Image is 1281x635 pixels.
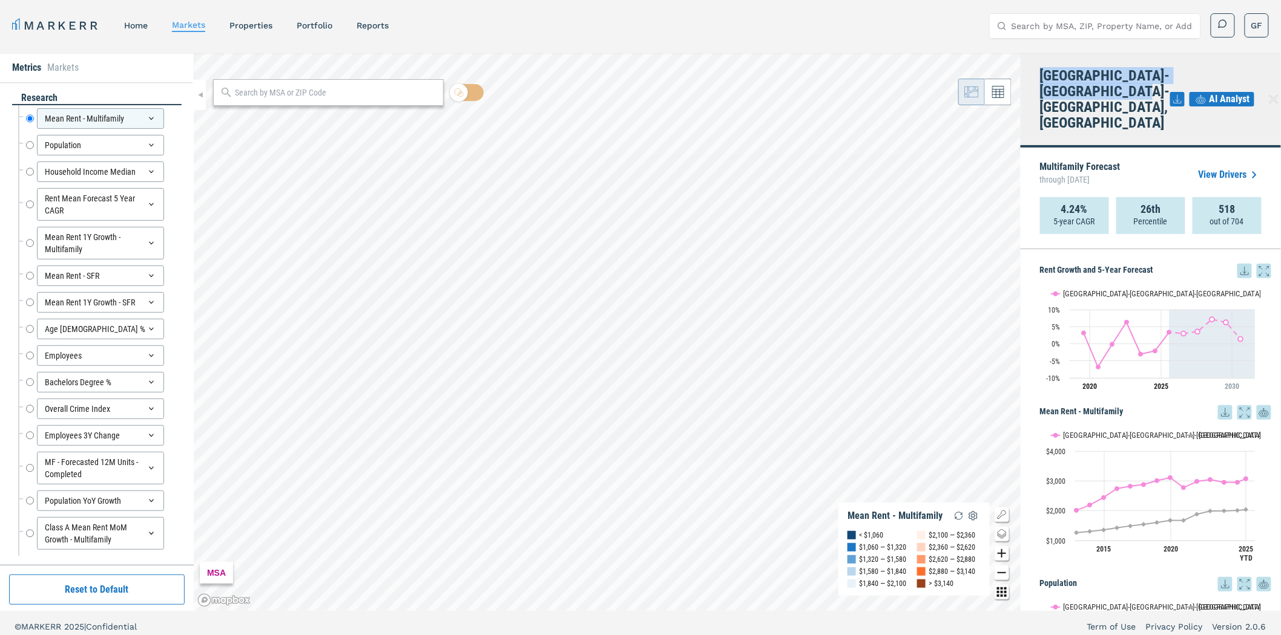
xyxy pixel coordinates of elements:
[172,20,205,30] a: markets
[37,108,164,129] div: Mean Rent - Multifamily
[1047,448,1066,456] text: $4,000
[1052,431,1174,440] button: Show San Francisco-Oakland-Hayward, CA
[297,21,332,30] a: Portfolio
[1225,382,1240,391] tspan: 2030
[235,86,437,99] input: Search by MSA or ZIP Code
[37,161,164,182] div: Household Income Median
[1110,342,1115,347] path: Thursday, 29 Jul, 17:00, -0.16. San Francisco-Oakland-Hayward, CA.
[197,593,251,607] a: Mapbox logo
[1208,509,1213,513] path: Wednesday, 14 Dec, 16:00, 1,986.51. USA.
[1236,508,1240,513] path: Saturday, 14 Dec, 16:00, 2,005.63. USA.
[64,622,86,631] span: 2025 |
[124,21,148,30] a: home
[1052,323,1061,331] text: 5%
[12,17,100,34] a: MARKERR
[1187,431,1213,440] button: Show USA
[1222,480,1227,485] path: Thursday, 14 Dec, 16:00, 2,948.99. San Francisco-Oakland-Hayward, CA.
[1208,477,1213,482] path: Wednesday, 14 Dec, 16:00, 3,040.78. San Francisco-Oakland-Hayward, CA.
[37,517,164,550] div: Class A Mean Rent MoM Growth - Multifamily
[37,425,164,446] div: Employees 3Y Change
[1155,520,1160,525] path: Friday, 14 Dec, 16:00, 1,603.51. USA.
[1047,374,1061,383] text: -10%
[995,546,1009,561] button: Zoom in map button
[1210,317,1215,322] path: Saturday, 29 Jul, 17:00, 7.14. San Francisco-Oakland-Hayward, CA.
[848,510,943,522] div: Mean Rent - Multifamily
[1125,320,1130,325] path: Friday, 29 Jul, 17:00, 6.32. San Francisco-Oakland-Hayward, CA.
[929,553,976,565] div: $2,620 — $2,880
[1182,331,1187,336] path: Wednesday, 29 Jul, 17:00, 2.98. San Francisco-Oakland-Hayward, CA.
[1139,351,1144,356] path: Saturday, 29 Jul, 17:00, -3.04. San Francisco-Oakland-Hayward, CA.
[859,578,906,590] div: $1,840 — $2,100
[12,91,182,105] div: research
[194,53,1021,611] canvas: Map
[1047,507,1066,515] text: $2,000
[229,21,272,30] a: properties
[1222,509,1227,513] path: Thursday, 14 Dec, 16:00, 1,992.68. USA.
[1199,602,1264,611] text: [GEOGRAPHIC_DATA]
[1245,13,1269,37] button: GF
[1251,19,1263,31] span: GF
[1164,545,1179,553] text: 2020
[1040,405,1271,420] h5: Mean Rent - Multifamily
[37,490,164,511] div: Population YoY Growth
[1040,278,1271,399] div: Rent Growth and 5-Year Forecast. Highcharts interactive chart.
[1083,382,1098,391] tspan: 2020
[37,452,164,484] div: MF - Forecasted 12M Units - Completed
[1052,602,1174,612] button: Show San Francisco-Oakland-Hayward, CA
[1195,512,1200,516] path: Tuesday, 14 Dec, 16:00, 1,882.29. USA.
[929,541,976,553] div: $2,360 — $2,620
[1040,162,1121,187] p: Multifamily Forecast
[1187,602,1213,612] button: Show USA
[1040,172,1121,187] span: through [DATE]
[1075,530,1079,535] path: Friday, 14 Dec, 16:00, 1,262.18. USA.
[929,578,953,590] div: > $3,140
[859,565,906,578] div: $1,580 — $1,840
[1052,289,1174,299] button: Show San Francisco-Oakland-Hayward, CA
[1047,477,1066,486] text: $3,000
[1102,495,1107,500] path: Sunday, 14 Dec, 16:00, 2,438.94. San Francisco-Oakland-Hayward, CA.
[37,265,164,286] div: Mean Rent - SFR
[1199,168,1262,182] a: View Drivers
[929,565,976,578] div: $2,880 — $3,140
[1168,475,1173,480] path: Saturday, 14 Dec, 16:00, 3,107.23. San Francisco-Oakland-Hayward, CA.
[1115,486,1120,491] path: Monday, 14 Dec, 16:00, 2,737.01. San Francisco-Oakland-Hayward, CA.
[995,585,1009,599] button: Other options map button
[1236,480,1240,484] path: Saturday, 14 Dec, 16:00, 2,952.67. San Francisco-Oakland-Hayward, CA.
[1049,306,1061,314] text: 10%
[1134,215,1168,227] p: Percentile
[1040,420,1261,571] svg: Interactive chart
[1141,203,1161,215] strong: 26th
[1155,478,1160,483] path: Friday, 14 Dec, 16:00, 3,007.95. San Francisco-Oakland-Hayward, CA.
[1115,526,1120,530] path: Monday, 14 Dec, 16:00, 1,425.9. USA.
[1054,215,1095,227] p: 5-year CAGR
[1239,336,1243,341] path: Monday, 29 Jul, 17:00, 1.4. San Francisco-Oakland-Hayward, CA.
[1142,522,1147,527] path: Thursday, 14 Dec, 16:00, 1,543.56. USA.
[1196,329,1200,334] path: Thursday, 29 Jul, 17:00, 3.55. San Francisco-Oakland-Hayward, CA.
[37,135,164,155] div: Population
[357,21,389,30] a: reports
[37,319,164,339] div: Age [DEMOGRAPHIC_DATA] %
[37,372,164,392] div: Bachelors Degree %
[952,509,966,523] img: Reload Legend
[1040,278,1261,399] svg: Interactive chart
[1128,484,1133,489] path: Wednesday, 14 Dec, 16:00, 2,817.67. San Francisco-Oakland-Hayward, CA.
[966,509,981,523] img: Settings
[37,188,164,221] div: Rent Mean Forecast 5 Year CAGR
[1219,203,1236,215] strong: 518
[47,60,79,75] li: Markets
[1047,537,1066,545] text: $1,000
[1167,330,1172,334] path: Tuesday, 29 Jul, 17:00, 3.37. San Francisco-Oakland-Hayward, CA.
[1040,264,1271,278] h5: Rent Growth and 5-Year Forecast
[37,227,164,259] div: Mean Rent 1Y Growth - Multifamily
[1239,545,1254,562] text: 2025 YTD
[1097,545,1111,553] text: 2015
[859,529,883,541] div: < $1,060
[15,622,21,631] span: ©
[1040,68,1170,131] h4: [GEOGRAPHIC_DATA]-[GEOGRAPHIC_DATA]-[GEOGRAPHIC_DATA], [GEOGRAPHIC_DATA]
[929,529,976,541] div: $2,100 — $2,360
[1128,524,1133,529] path: Wednesday, 14 Dec, 16:00, 1,488.45. USA.
[9,575,185,605] button: Reset to Default
[12,60,41,75] li: Metrics
[1052,340,1061,348] text: 0%
[1040,420,1271,571] div: Mean Rent - Multifamily. Highcharts interactive chart.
